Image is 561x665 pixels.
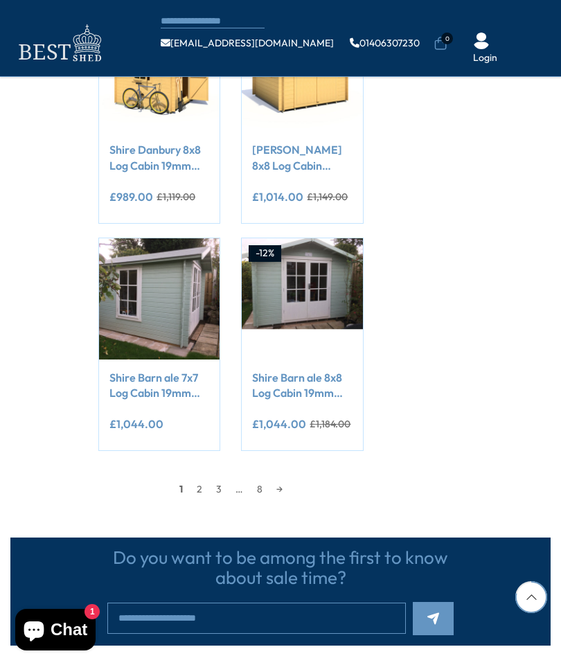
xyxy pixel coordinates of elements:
[413,602,454,635] button: Subscribe
[209,479,229,499] a: 3
[441,33,453,44] span: 0
[252,191,303,202] ins: £1,014.00
[473,33,490,49] img: User Icon
[161,38,334,48] a: [EMAIL_ADDRESS][DOMAIN_NAME]
[434,37,447,51] a: 0
[11,609,100,654] inbox-online-store-chat: Shopify online store chat
[252,142,352,173] a: [PERSON_NAME] 8x8 Log Cabin 19mm interlock Cladding
[99,238,220,359] img: Shire Barn ale 7x7 Log Cabin 19mm interlock Cladding - Best Shed
[310,419,350,429] del: £1,184.00
[10,21,107,66] img: logo
[109,142,209,173] a: Shire Danbury 8x8 Log Cabin 19mm interlock Cladding
[157,192,195,202] del: £1,119.00
[107,548,454,587] h3: Do you want to be among the first to know about sale time?
[249,245,281,262] div: -12%
[252,370,352,401] a: Shire Barn ale 8x8 Log Cabin 19mm interlock Cladding
[350,38,420,48] a: 01406307230
[229,479,250,499] span: …
[252,418,306,429] ins: £1,044.00
[109,370,209,401] a: Shire Barn ale 7x7 Log Cabin 19mm interlock Cladding
[242,238,362,359] img: Shire Barn ale 8x8 Log Cabin 19mm interlock Cladding - Best Shed
[307,192,348,202] del: £1,149.00
[109,418,163,429] ins: £1,044.00
[172,479,190,499] span: 1
[473,51,497,65] a: Login
[269,479,290,499] a: →
[250,479,269,499] a: 8
[190,479,209,499] a: 2
[109,191,153,202] ins: £989.00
